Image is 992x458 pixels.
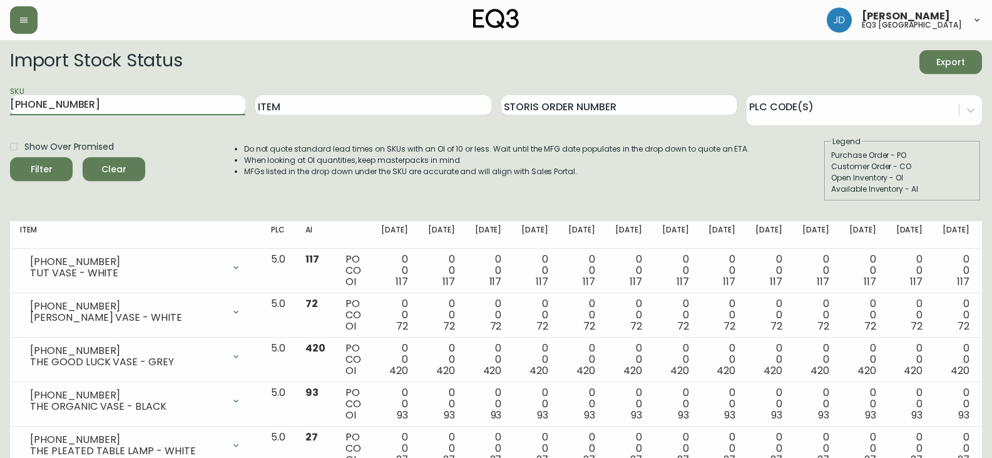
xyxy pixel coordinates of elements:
[20,298,251,326] div: [PHONE_NUMBER][PERSON_NAME] VASE - WHITE
[30,312,223,323] div: [PERSON_NAME] VASE - WHITE
[30,301,223,312] div: [PHONE_NUMBER]
[305,430,318,444] span: 27
[397,408,408,422] span: 93
[770,274,782,289] span: 117
[536,319,548,333] span: 72
[345,408,356,422] span: OI
[305,341,325,355] span: 420
[857,363,876,378] span: 420
[428,387,455,421] div: 0 0
[20,254,251,281] div: [PHONE_NUMBER]TUT VASE - WHITE
[490,319,502,333] span: 72
[244,155,750,166] li: When looking at OI quantities, keep masterpacks in mind.
[83,157,145,181] button: Clear
[442,274,455,289] span: 117
[933,221,979,249] th: [DATE]
[345,254,361,288] div: PO CO
[770,319,782,333] span: 72
[475,254,502,288] div: 0 0
[678,408,689,422] span: 93
[261,338,295,382] td: 5.0
[755,298,782,332] div: 0 0
[521,387,548,421] div: 0 0
[755,387,782,421] div: 0 0
[911,319,923,333] span: 72
[615,254,642,288] div: 0 0
[443,319,455,333] span: 72
[771,408,782,422] span: 93
[568,343,595,377] div: 0 0
[20,343,251,370] div: [PHONE_NUMBER]THE GOOD LUCK VASE - GREY
[10,157,73,181] button: Filter
[30,434,223,445] div: [PHONE_NUMBER]
[261,293,295,338] td: 5.0
[261,249,295,293] td: 5.0
[849,298,876,332] div: 0 0
[345,363,356,378] span: OI
[615,298,642,332] div: 0 0
[576,363,595,378] span: 420
[396,274,408,289] span: 117
[30,401,223,412] div: THE ORGANIC VASE - BLACK
[521,298,548,332] div: 0 0
[862,21,962,29] h5: eq3 [GEOGRAPHIC_DATA]
[345,319,356,333] span: OI
[831,161,974,172] div: Customer Order - CO
[465,221,512,249] th: [DATE]
[30,390,223,401] div: [PHONE_NUMBER]
[677,319,689,333] span: 72
[305,296,318,311] span: 72
[723,274,735,289] span: 117
[831,172,974,184] div: Open Inventory - OI
[764,363,782,378] span: 420
[662,387,689,421] div: 0 0
[849,254,876,288] div: 0 0
[10,221,261,249] th: Item
[536,274,548,289] span: 117
[810,363,829,378] span: 420
[662,254,689,288] div: 0 0
[24,140,114,154] span: Show Over Promised
[698,221,745,249] th: [DATE]
[708,387,735,421] div: 0 0
[583,274,595,289] span: 117
[396,319,408,333] span: 72
[381,343,408,377] div: 0 0
[929,55,972,70] span: Export
[839,221,886,249] th: [DATE]
[919,50,982,74] button: Export
[475,298,502,332] div: 0 0
[345,387,361,421] div: PO CO
[489,274,502,289] span: 117
[615,387,642,421] div: 0 0
[511,221,558,249] th: [DATE]
[568,387,595,421] div: 0 0
[831,184,974,195] div: Available Inventory - AI
[428,343,455,377] div: 0 0
[30,256,223,268] div: [PHONE_NUMBER]
[475,343,502,377] div: 0 0
[584,408,595,422] span: 93
[615,343,642,377] div: 0 0
[381,298,408,332] div: 0 0
[418,221,465,249] th: [DATE]
[244,143,750,155] li: Do not quote standard lead times on SKUs with an OI of 10 or less. Wait until the MFG date popula...
[475,387,502,421] div: 0 0
[864,274,876,289] span: 117
[345,343,361,377] div: PO CO
[521,254,548,288] div: 0 0
[261,221,295,249] th: PLC
[817,274,829,289] span: 117
[428,298,455,332] div: 0 0
[473,9,519,29] img: logo
[345,298,361,332] div: PO CO
[623,363,642,378] span: 420
[30,357,223,368] div: THE GOOD LUCK VASE - GREY
[831,150,974,161] div: Purchase Order - PO
[802,343,829,377] div: 0 0
[886,221,933,249] th: [DATE]
[708,254,735,288] div: 0 0
[568,254,595,288] div: 0 0
[662,298,689,332] div: 0 0
[93,162,135,177] span: Clear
